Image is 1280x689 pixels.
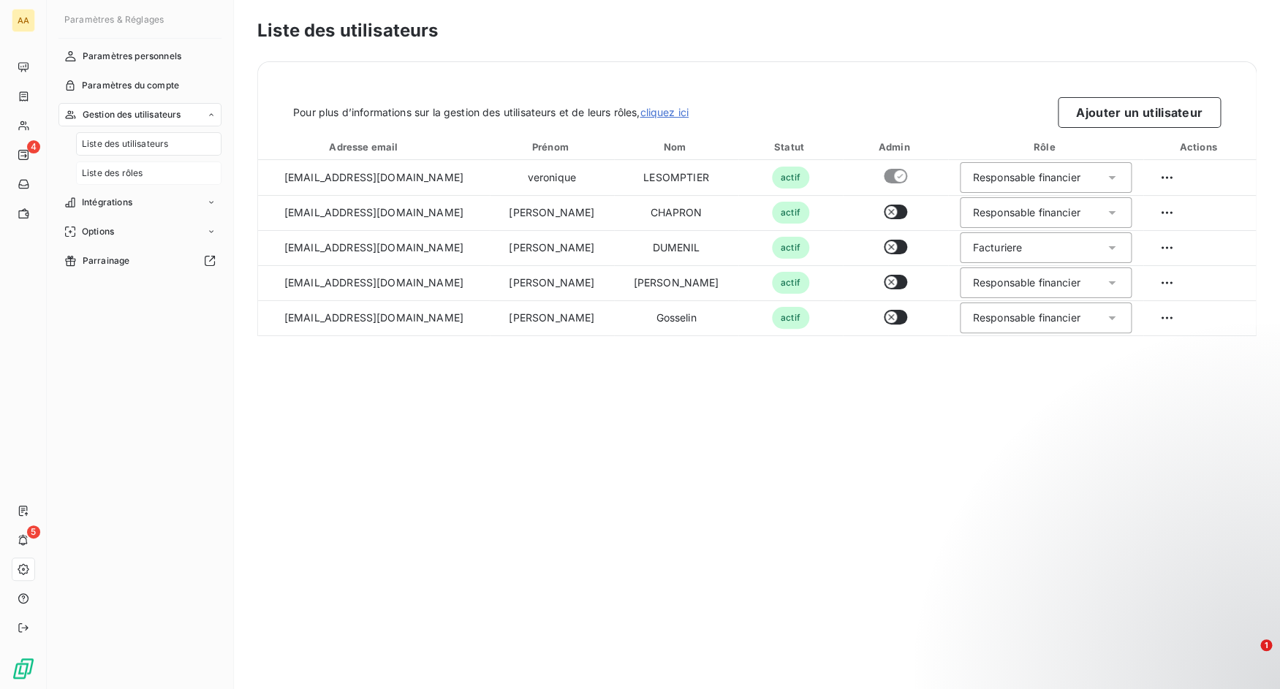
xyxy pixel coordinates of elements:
[617,140,735,154] div: Nom
[640,106,689,118] a: cliquez ici
[12,9,35,32] div: AA
[1058,97,1221,128] button: Ajouter un utilisateur
[951,140,1140,154] div: Rôle
[972,205,1080,220] div: Responsable financier
[772,202,809,224] span: actif
[490,160,614,195] td: veronique
[1260,639,1272,651] span: 1
[258,300,490,335] td: [EMAIL_ADDRESS][DOMAIN_NAME]
[58,74,221,97] a: Paramètres du compte
[493,140,611,154] div: Prénom
[772,272,809,294] span: actif
[58,45,221,68] a: Paramètres personnels
[58,249,221,273] a: Parrainage
[58,103,221,185] a: Gestion des utilisateursListe des utilisateursListe des rôles
[988,547,1280,650] iframe: Intercom notifications message
[293,105,689,120] span: Pour plus d’informations sur la gestion des utilisateurs et de leurs rôles,
[490,134,614,160] th: Toggle SortBy
[258,160,490,195] td: [EMAIL_ADDRESS][DOMAIN_NAME]
[614,134,738,160] th: Toggle SortBy
[257,18,1257,44] h3: Liste des utilisateurs
[738,134,843,160] th: Toggle SortBy
[83,108,181,121] span: Gestion des utilisateurs
[83,254,130,267] span: Parrainage
[82,225,114,238] span: Options
[772,237,809,259] span: actif
[772,167,809,189] span: actif
[741,140,840,154] div: Statut
[490,230,614,265] td: [PERSON_NAME]
[972,275,1080,290] div: Responsable financier
[82,196,132,209] span: Intégrations
[258,195,490,230] td: [EMAIL_ADDRESS][DOMAIN_NAME]
[614,300,738,335] td: Gosselin
[972,170,1080,185] div: Responsable financier
[258,230,490,265] td: [EMAIL_ADDRESS][DOMAIN_NAME]
[1230,639,1265,674] iframe: Intercom live chat
[972,311,1080,325] div: Responsable financier
[64,14,164,25] span: Paramètres & Réglages
[614,160,738,195] td: LESOMPTIER
[82,137,168,151] span: Liste des utilisateurs
[490,300,614,335] td: [PERSON_NAME]
[614,265,738,300] td: [PERSON_NAME]
[27,140,40,153] span: 4
[82,167,143,180] span: Liste des rôles
[258,265,490,300] td: [EMAIL_ADDRESS][DOMAIN_NAME]
[261,140,487,154] div: Adresse email
[972,240,1022,255] div: Facturiere
[82,79,179,92] span: Paramètres du compte
[1146,140,1253,154] div: Actions
[258,134,490,160] th: Toggle SortBy
[12,657,35,680] img: Logo LeanPay
[614,195,738,230] td: CHAPRON
[12,143,34,167] a: 4
[490,195,614,230] td: [PERSON_NAME]
[76,132,221,156] a: Liste des utilisateurs
[58,191,221,214] a: Intégrations
[772,307,809,329] span: actif
[76,161,221,185] a: Liste des rôles
[27,525,40,538] span: 5
[846,140,946,154] div: Admin
[490,265,614,300] td: [PERSON_NAME]
[58,220,221,243] a: Options
[614,230,738,265] td: DUMENIL
[83,50,181,63] span: Paramètres personnels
